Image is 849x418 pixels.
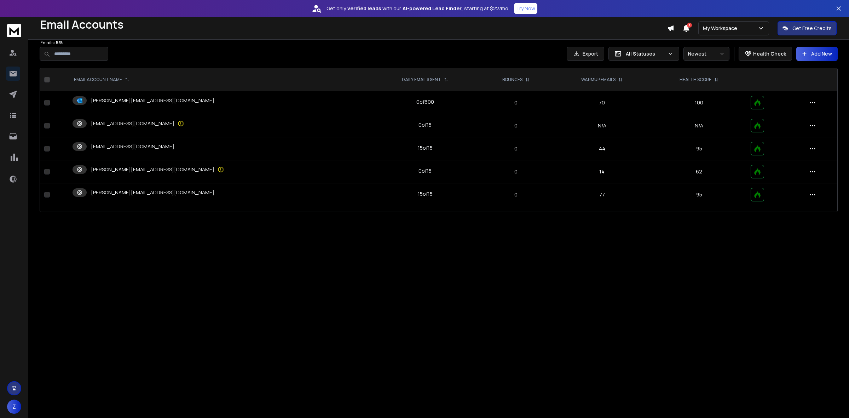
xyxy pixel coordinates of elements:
[656,122,742,129] p: N/A
[552,114,652,137] td: N/A
[40,40,667,46] p: Emails :
[652,137,746,160] td: 95
[652,91,746,114] td: 100
[484,168,548,175] p: 0
[484,122,548,129] p: 0
[484,191,548,198] p: 0
[418,167,432,174] div: 0 of 15
[683,47,729,61] button: Newest
[416,98,434,105] div: 0 of 600
[552,183,652,206] td: 77
[56,40,63,46] span: 5 / 5
[687,23,692,28] span: 1
[418,190,433,197] div: 15 of 15
[680,77,711,82] p: HEALTH SCORE
[91,189,214,196] p: [PERSON_NAME][EMAIL_ADDRESS][DOMAIN_NAME]
[91,97,214,104] p: [PERSON_NAME][EMAIL_ADDRESS][DOMAIN_NAME]
[552,91,652,114] td: 70
[91,143,174,150] p: [EMAIL_ADDRESS][DOMAIN_NAME]
[703,25,740,32] p: My Workspace
[778,21,837,35] button: Get Free Credits
[91,166,214,173] p: [PERSON_NAME][EMAIL_ADDRESS][DOMAIN_NAME]
[403,5,463,12] strong: AI-powered Lead Finder,
[40,18,667,31] h1: Email Accounts
[552,137,652,160] td: 44
[402,77,441,82] p: DAILY EMAILS SENT
[516,5,535,12] p: Try Now
[7,24,21,37] img: logo
[327,5,508,12] p: Get only with our starting at $22/mo
[652,183,746,206] td: 95
[739,47,792,61] button: Health Check
[484,99,548,106] p: 0
[514,3,537,14] button: Try Now
[418,144,433,151] div: 15 of 15
[91,120,174,127] p: [EMAIL_ADDRESS][DOMAIN_NAME]
[484,145,548,152] p: 0
[418,121,432,128] div: 0 of 15
[552,160,652,183] td: 14
[74,77,129,82] div: EMAIL ACCOUNT NAME
[626,50,665,57] p: All Statuses
[567,47,604,61] button: Export
[796,47,838,61] button: Add New
[753,50,786,57] p: Health Check
[347,5,381,12] strong: verified leads
[652,160,746,183] td: 62
[792,25,832,32] p: Get Free Credits
[7,400,21,414] button: Z
[502,77,522,82] p: BOUNCES
[581,77,616,82] p: WARMUP EMAILS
